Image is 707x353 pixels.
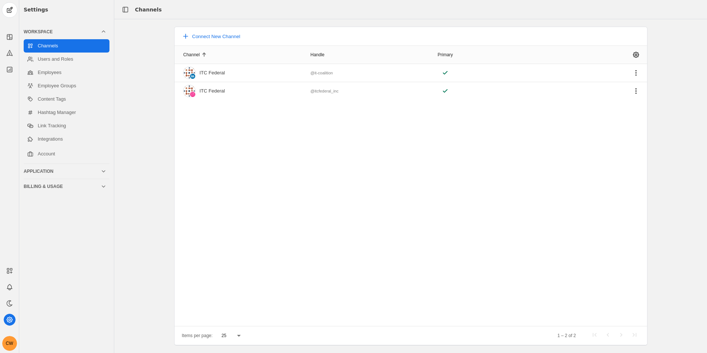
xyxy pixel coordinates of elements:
a: Hashtag Manager [24,106,109,119]
div: Primary [438,52,453,58]
img: cache [183,67,195,79]
mat-expansion-panel-header: Billing & Usage [24,181,109,192]
div: @itcfederal_inc [311,88,339,94]
a: Employee Groups [24,79,109,93]
mat-expansion-panel-header: Workspace [24,26,109,38]
div: Billing & Usage [24,184,101,189]
div: ITC Federal [200,70,225,76]
div: @it-coalition [311,70,333,76]
div: Workspace [24,29,101,35]
div: Application [24,168,101,174]
app-icon-button: Channel Menu [629,66,643,80]
div: Primary [438,52,460,58]
div: Channel [183,52,200,58]
img: cache [183,85,195,97]
div: Channels [135,6,162,13]
a: Employees [24,66,109,79]
div: Handle [311,52,331,58]
button: CW [2,336,17,351]
span: 25 [221,333,226,338]
div: ITC Federal [200,88,225,94]
app-icon-button: Channel Menu [629,84,643,98]
a: Link Tracking [24,119,109,132]
button: Connect New Channel [177,30,245,43]
a: Integrations [24,132,109,146]
mat-expansion-panel-header: Application [24,165,109,177]
div: Channel [183,52,207,58]
div: Workspace [24,38,109,162]
div: Items per page: [182,332,213,339]
a: Account [24,147,109,161]
a: Content Tags [24,93,109,106]
div: Handle [311,52,325,58]
a: Users and Roles [24,53,109,66]
div: 1 – 2 of 2 [557,332,576,339]
a: Channels [24,39,109,53]
span: Connect New Channel [192,34,240,39]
